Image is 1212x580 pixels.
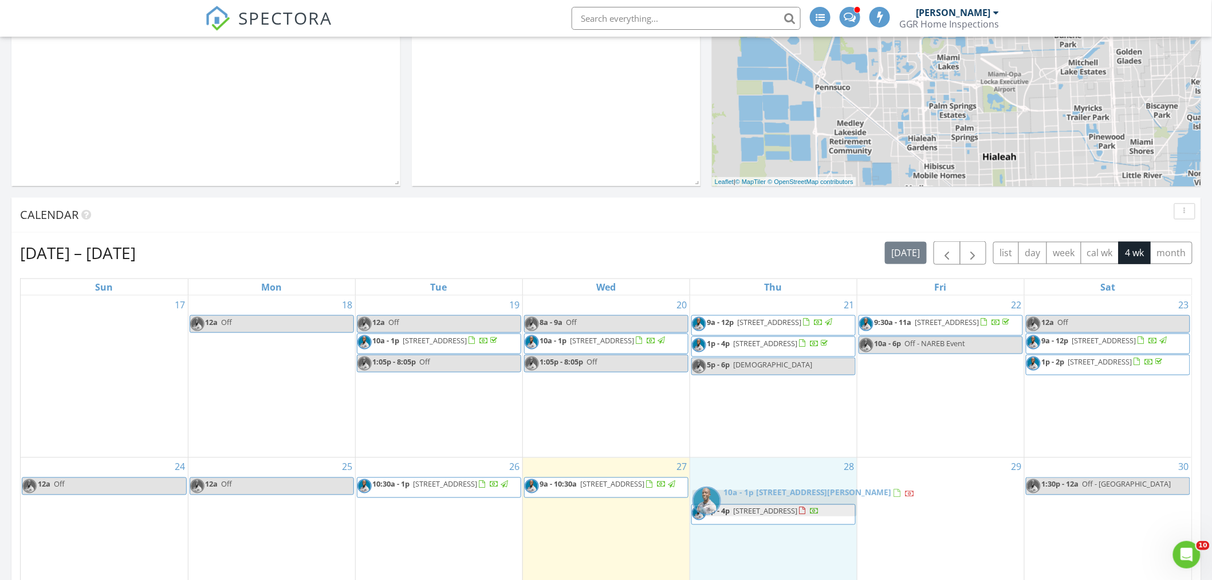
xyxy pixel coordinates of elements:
span: SPECTORA [238,6,332,30]
a: 9a - 12p [STREET_ADDRESS] [1026,334,1191,354]
a: 1p - 4p [STREET_ADDRESS] [707,338,831,348]
a: Go to August 24, 2025 [173,458,188,476]
span: 9a - 10:30a [540,479,577,489]
img: head.jpg [357,479,372,493]
span: [STREET_ADDRESS] [403,335,467,346]
span: [STREET_ADDRESS] [1072,335,1136,346]
span: 10a - 1p [724,487,754,497]
span: [STREET_ADDRESS] [414,479,478,489]
a: Go to August 28, 2025 [842,458,857,476]
a: Go to August 18, 2025 [340,296,355,314]
img: head.jpg [859,338,873,352]
span: Off [420,356,431,367]
img: head.jpg [357,335,372,350]
img: head.jpg [692,359,706,374]
div: GGR Home Inspections [899,18,999,30]
img: head.jpg [1026,317,1041,331]
a: 9:30a - 11a [STREET_ADDRESS] [875,317,1012,327]
img: head.jpg [525,335,539,350]
button: week [1046,242,1081,264]
img: head.jpg [692,317,706,331]
span: Off [1058,317,1069,327]
button: list [993,242,1019,264]
a: 9a - 12p [STREET_ADDRESS] [707,317,835,327]
a: 1p - 2p [STREET_ADDRESS] [1042,356,1165,367]
a: 10a - 1p [STREET_ADDRESS] [540,335,667,346]
a: 10a - 1p [STREET_ADDRESS] [373,335,500,346]
a: 10:30a - 1p [STREET_ADDRESS] [357,477,521,498]
a: Go to August 27, 2025 [675,458,690,476]
span: 10:30a - 1p [373,479,410,489]
span: [STREET_ADDRESS][PERSON_NAME] [757,487,892,497]
a: Go to August 25, 2025 [340,458,355,476]
button: Next [960,241,987,265]
span: 9a - 12p [707,317,734,327]
a: 10a - 1p [STREET_ADDRESS][PERSON_NAME] [724,487,915,497]
img: head.jpg [190,317,204,331]
span: Off - NAREB Event [905,338,966,348]
img: head.jpg [692,338,706,352]
td: Go to August 20, 2025 [522,296,690,458]
img: head.jpg [692,487,721,515]
iframe: Intercom live chat [1173,541,1201,569]
span: 1:05p - 8:05p [540,356,584,367]
span: [STREET_ADDRESS] [570,335,635,346]
a: 2p - 4p [STREET_ADDRESS] [691,504,856,525]
img: head.jpg [357,356,372,371]
span: 12a [1042,317,1054,327]
span: Calendar [20,207,78,222]
img: head.jpg [525,317,539,331]
img: head.jpg [692,506,706,520]
a: © OpenStreetMap contributors [768,178,853,185]
a: 9a - 12p [STREET_ADDRESS] [1042,335,1169,346]
span: 9a - 12p [1042,335,1069,346]
a: 10a - 1p [STREET_ADDRESS] [524,334,688,354]
span: 12a [38,479,50,489]
img: head.jpg [1026,479,1041,493]
img: head.jpg [1026,356,1041,371]
span: 10 [1197,541,1210,550]
span: Off [587,356,598,367]
button: day [1018,242,1047,264]
span: 1p - 4p [707,338,730,348]
button: 4 wk [1119,242,1151,264]
span: [STREET_ADDRESS] [915,317,979,327]
td: Go to August 19, 2025 [355,296,522,458]
img: head.jpg [357,317,372,331]
span: [STREET_ADDRESS] [1068,356,1132,367]
a: Go to August 21, 2025 [842,296,857,314]
span: [STREET_ADDRESS] [581,479,645,489]
td: Go to August 23, 2025 [1024,296,1191,458]
a: Go to August 26, 2025 [507,458,522,476]
a: Leaflet [715,178,734,185]
a: Tuesday [428,279,450,295]
img: head.jpg [525,356,539,371]
a: Go to August 29, 2025 [1009,458,1024,476]
a: 10:30a - 1p [STREET_ADDRESS] [373,479,510,489]
a: © MapTiler [735,178,766,185]
a: 10a - 1p [STREET_ADDRESS] [357,334,521,354]
td: Go to August 21, 2025 [690,296,857,458]
td: Go to August 17, 2025 [21,296,188,458]
a: Wednesday [594,279,618,295]
span: 12a [373,317,385,327]
button: [DATE] [885,242,927,264]
a: Saturday [1098,279,1117,295]
span: 1:05p - 8:05p [373,356,416,367]
span: Off [389,317,400,327]
a: 1p - 2p [STREET_ADDRESS] [1026,355,1191,375]
span: Off [222,479,233,489]
div: [PERSON_NAME] [916,7,991,18]
span: 1p - 2p [1042,356,1065,367]
a: Go to August 20, 2025 [675,296,690,314]
a: 9a - 12p [STREET_ADDRESS] [691,315,856,336]
a: Friday [932,279,949,295]
button: cal wk [1081,242,1120,264]
a: Go to August 23, 2025 [1176,296,1191,314]
a: Thursday [762,279,785,295]
a: Go to August 17, 2025 [173,296,188,314]
a: Go to August 19, 2025 [507,296,522,314]
span: 5p - 6p [707,359,730,370]
span: 1:30p - 12a [1042,479,1079,489]
button: month [1150,242,1193,264]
